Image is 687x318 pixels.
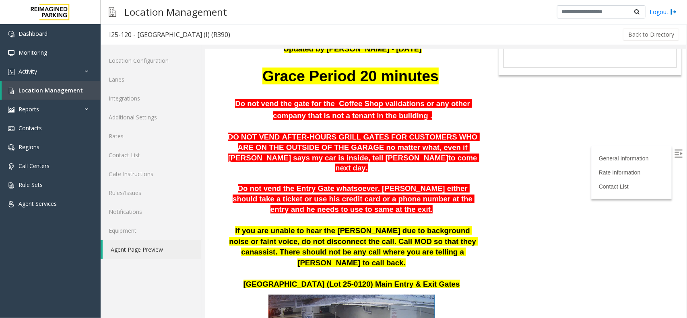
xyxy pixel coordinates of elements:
[101,127,201,146] a: Rates
[101,183,201,202] a: Rules/Issues
[670,8,677,16] img: logout
[57,18,233,35] span: Grace Period 20 minutes
[8,144,14,151] img: 'icon'
[19,105,39,113] span: Reports
[8,163,14,170] img: 'icon'
[38,231,255,239] span: [GEOGRAPHIC_DATA] (Lot 25-0120) Main Entry & Exit Gates
[101,108,201,127] a: Additional Settings
[23,84,274,113] span: DO NOT VEND AFTER-HOURS GRILL GATES FOR CUSTOMERS WHO ARE ON THE OUTSIDE OF THE GARAGE no matter ...
[30,50,267,71] span: Do not vend the gate for the Coffee Shop validations or any other company that is not a tenant in...
[8,69,14,75] img: 'icon'
[394,120,435,127] a: Rate Information
[394,134,423,141] a: Contact List
[8,125,14,132] img: 'icon'
[394,106,444,113] a: General Information
[650,8,677,16] a: Logout
[109,29,230,40] div: I25-120 - [GEOGRAPHIC_DATA] (I) (R390)
[101,164,201,183] a: Gate Instructions
[101,202,201,221] a: Notifications
[19,124,42,132] span: Contacts
[19,49,47,56] span: Monitoring
[27,135,269,164] span: Do not vend the Entry Gate whatsoever. [PERSON_NAME] either should take a ticket or use his credi...
[19,68,37,75] span: Activity
[19,30,47,37] span: Dashboard
[109,2,116,22] img: pageIcon
[8,31,14,37] img: 'icon'
[49,199,70,207] span: assist
[19,143,39,151] span: Regions
[8,88,14,94] img: 'icon'
[101,221,201,240] a: Equipment
[101,70,201,89] a: Lanes
[2,81,101,100] a: Location Management
[19,162,50,170] span: Call Centers
[120,2,231,22] h3: Location Management
[469,101,477,109] img: Open/Close Sidebar Menu
[24,177,273,207] span: If you are unable to hear the [PERSON_NAME] due to background noise or faint voice, do not discon...
[19,200,57,207] span: Agent Services
[101,51,201,70] a: Location Configuration
[8,107,14,113] img: 'icon'
[8,201,14,207] img: 'icon'
[8,50,14,56] img: 'icon'
[19,181,43,189] span: Rule Sets
[70,199,261,218] span: . There should not be any call where you are telling a [PERSON_NAME] to call back.
[8,182,14,189] img: 'icon'
[19,86,83,94] span: Location Management
[103,240,201,259] a: Agent Page Preview
[101,146,201,164] a: Contact List
[623,29,679,41] button: Back to Directory
[101,89,201,108] a: Integrations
